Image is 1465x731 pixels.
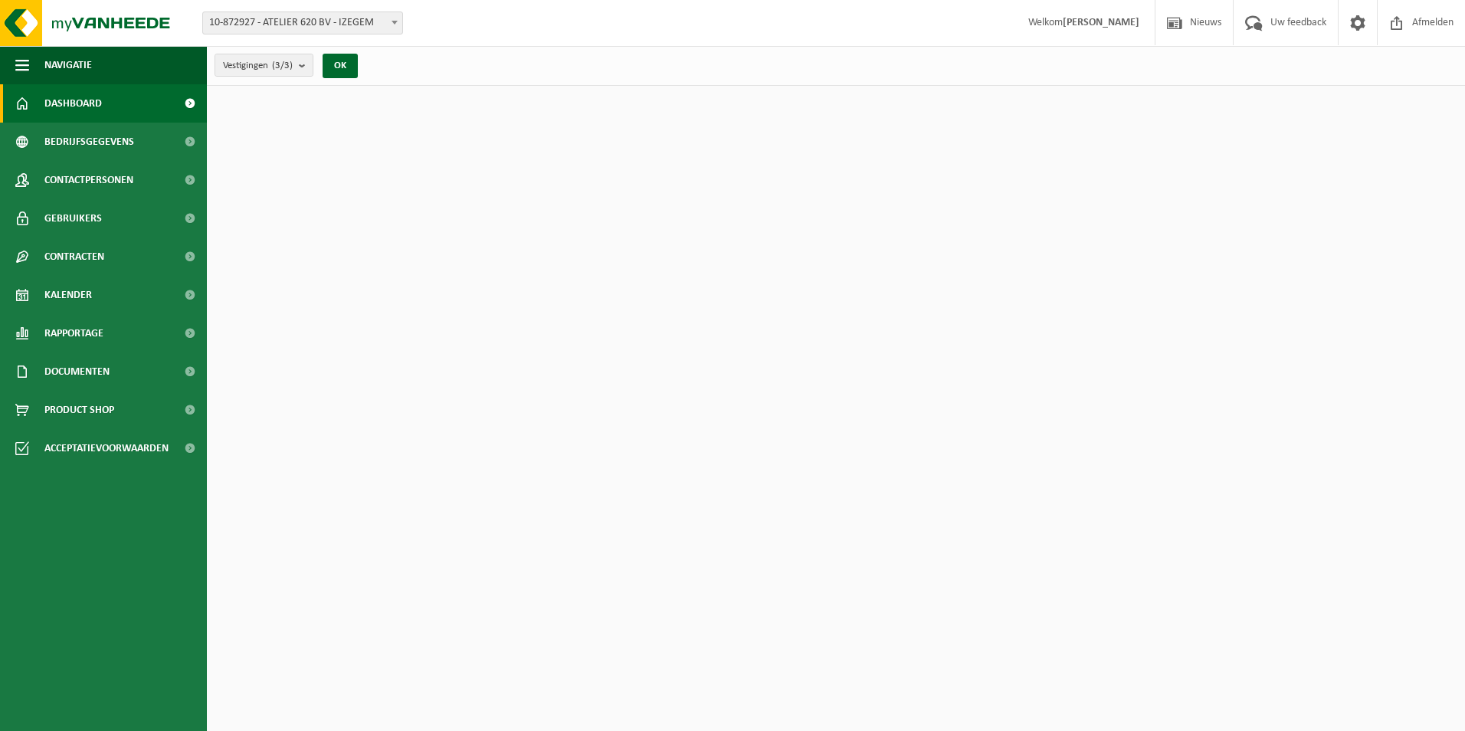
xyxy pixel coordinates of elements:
[215,54,313,77] button: Vestigingen(3/3)
[44,199,102,238] span: Gebruikers
[223,54,293,77] span: Vestigingen
[44,391,114,429] span: Product Shop
[44,84,102,123] span: Dashboard
[323,54,358,78] button: OK
[1063,17,1139,28] strong: [PERSON_NAME]
[44,238,104,276] span: Contracten
[44,352,110,391] span: Documenten
[44,123,134,161] span: Bedrijfsgegevens
[44,46,92,84] span: Navigatie
[272,61,293,70] count: (3/3)
[202,11,403,34] span: 10-872927 - ATELIER 620 BV - IZEGEM
[44,314,103,352] span: Rapportage
[44,161,133,199] span: Contactpersonen
[203,12,402,34] span: 10-872927 - ATELIER 620 BV - IZEGEM
[44,429,169,467] span: Acceptatievoorwaarden
[44,276,92,314] span: Kalender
